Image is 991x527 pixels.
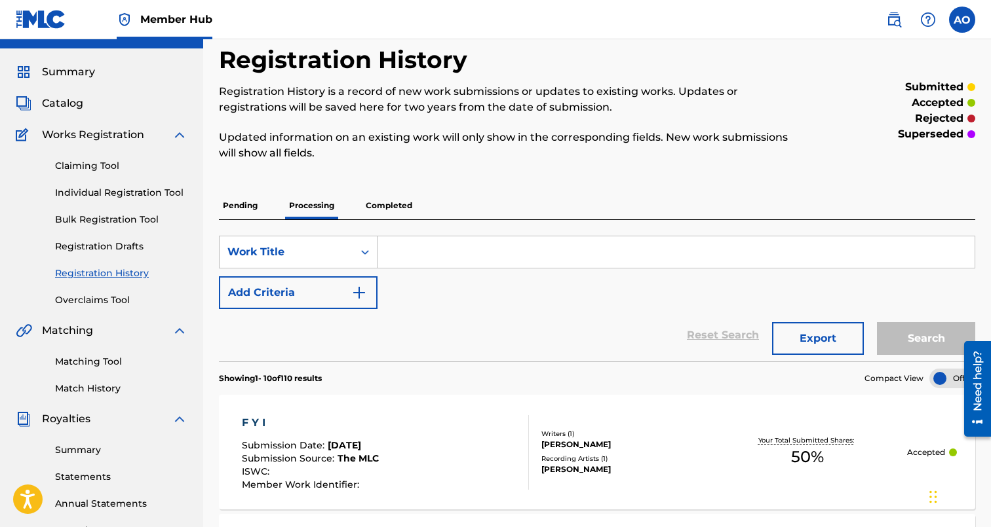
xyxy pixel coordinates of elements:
[140,12,212,27] span: Member Hub
[42,323,93,338] span: Matching
[954,335,991,443] iframe: Resource Center
[541,439,709,450] div: [PERSON_NAME]
[242,452,338,464] span: Submission Source :
[791,445,824,469] span: 50 %
[219,192,262,219] p: Pending
[227,244,345,260] div: Work Title
[219,45,474,75] h2: Registration History
[758,435,857,445] p: Your Total Submitted Shares:
[55,186,187,200] a: Individual Registration Tool
[117,12,132,27] img: Top Rightsholder
[285,192,338,219] p: Processing
[925,464,991,527] iframe: Chat Widget
[915,111,963,126] p: rejected
[362,192,416,219] p: Completed
[55,443,187,457] a: Summary
[920,12,936,27] img: help
[242,439,328,451] span: Submission Date :
[905,79,963,95] p: submitted
[898,126,963,142] p: superseded
[16,10,66,29] img: MLC Logo
[55,470,187,484] a: Statements
[242,479,362,490] span: Member Work Identifier :
[881,7,907,33] a: Public Search
[16,64,95,80] a: SummarySummary
[242,415,379,431] div: F Y I
[772,322,864,355] button: Export
[219,236,975,361] form: Search Form
[219,373,322,384] p: Showing 1 - 10 of 110 results
[16,64,31,80] img: Summary
[541,463,709,475] div: [PERSON_NAME]
[886,12,902,27] img: search
[338,452,379,464] span: The MLC
[42,96,83,111] span: Catalog
[865,373,923,384] span: Compact View
[912,95,963,111] p: accepted
[949,7,975,33] div: User Menu
[55,213,187,227] a: Bulk Registration Tool
[55,293,187,307] a: Overclaims Tool
[55,355,187,369] a: Matching Tool
[219,84,802,115] p: Registration History is a record of new work submissions or updates to existing works. Updates or...
[55,240,187,253] a: Registration Drafts
[16,96,31,111] img: Catalog
[541,429,709,439] div: Writers ( 1 )
[907,446,945,458] p: Accepted
[16,323,32,338] img: Matching
[915,7,941,33] div: Help
[55,159,187,173] a: Claiming Tool
[172,323,187,338] img: expand
[16,411,31,427] img: Royalties
[929,477,937,517] div: Drag
[42,411,90,427] span: Royalties
[55,266,187,280] a: Registration History
[219,276,378,309] button: Add Criteria
[219,130,802,161] p: Updated information on an existing work will only show in the corresponding fields. New work subm...
[242,465,273,477] span: ISWC :
[55,497,187,511] a: Annual Statements
[219,395,975,509] a: F Y ISubmission Date:[DATE]Submission Source:The MLCISWC:Member Work Identifier:Writers (1)[PERSO...
[42,64,95,80] span: Summary
[16,127,33,143] img: Works Registration
[328,439,361,451] span: [DATE]
[172,411,187,427] img: expand
[42,127,144,143] span: Works Registration
[172,127,187,143] img: expand
[351,285,367,300] img: 9d2ae6d4665cec9f34b9.svg
[16,96,83,111] a: CatalogCatalog
[541,454,709,463] div: Recording Artists ( 1 )
[55,382,187,395] a: Match History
